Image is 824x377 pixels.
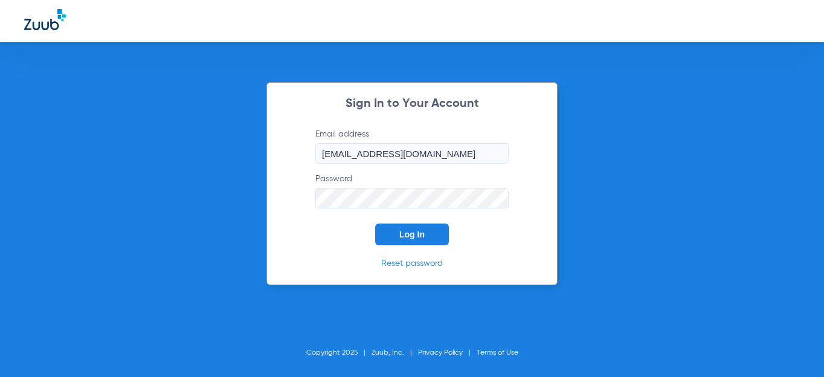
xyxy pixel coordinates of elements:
[24,9,66,30] img: Zuub Logo
[297,98,527,110] h2: Sign In to Your Account
[315,128,509,164] label: Email address
[375,224,449,245] button: Log In
[315,143,509,164] input: Email address
[372,347,418,359] li: Zuub, Inc.
[315,173,509,208] label: Password
[399,230,425,239] span: Log In
[764,319,824,377] iframe: Chat Widget
[477,349,518,356] a: Terms of Use
[315,188,509,208] input: Password
[418,349,463,356] a: Privacy Policy
[381,259,443,268] a: Reset password
[306,347,372,359] li: Copyright 2025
